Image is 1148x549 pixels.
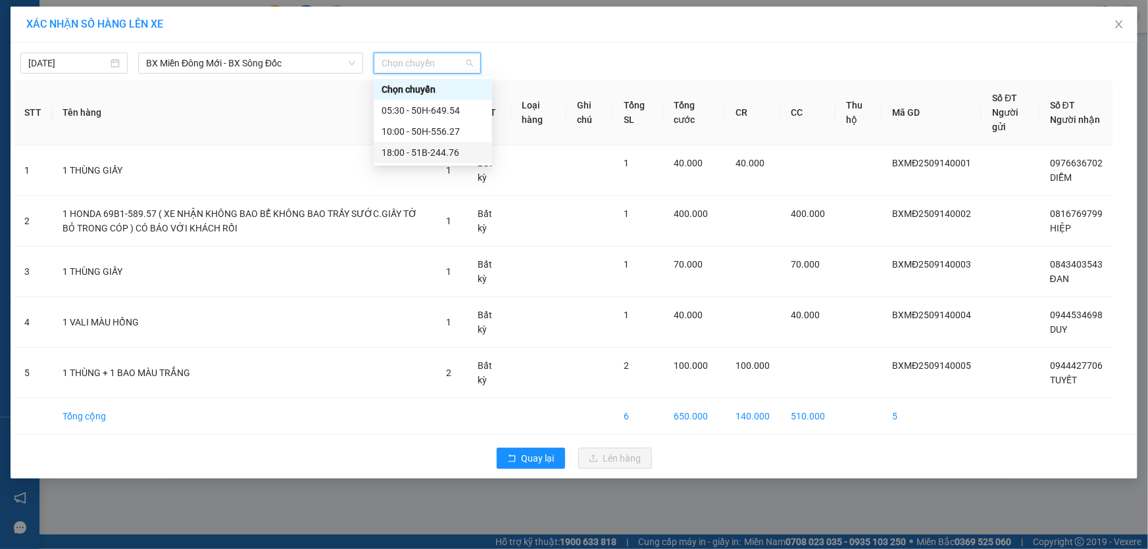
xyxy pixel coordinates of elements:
input: 14/09/2025 [28,56,108,70]
span: 0843403543 [1050,259,1103,270]
div: Chọn chuyến [374,79,492,100]
span: 1 [624,158,629,168]
td: 510.000 [780,398,836,435]
span: 1 [446,165,451,176]
span: BXMĐ2509140002 [892,208,971,219]
th: Tổng cước [664,80,726,145]
span: 40.000 [791,310,820,320]
span: TUYẾT [1050,375,1077,385]
td: 650.000 [664,398,726,435]
span: Quay lại [522,451,555,465]
span: 40.000 [736,158,764,168]
td: 140.000 [725,398,780,435]
span: 2 [446,368,451,378]
td: Bất kỳ [467,247,511,297]
th: Mã GD [882,80,982,145]
div: 18:00 - 51B-244.76 [382,145,484,160]
span: BXMĐ2509140005 [892,360,971,371]
span: BXMĐ2509140001 [892,158,971,168]
td: 1 THÙNG GIẤY [52,247,436,297]
td: 1 THÙNG GIẤY [52,145,436,196]
div: Chọn chuyến [382,82,484,97]
span: 100.000 [674,360,709,371]
td: Tổng cộng [52,398,436,435]
span: rollback [507,454,516,464]
span: 0816769799 [1050,208,1103,219]
span: 40.000 [674,310,703,320]
span: Chọn chuyến [382,53,473,73]
td: 5 [882,398,982,435]
span: close [1114,19,1124,30]
th: STT [14,80,52,145]
th: CR [725,80,780,145]
td: Bất kỳ [467,348,511,398]
span: 1 [624,259,629,270]
span: 40.000 [674,158,703,168]
td: 3 [14,247,52,297]
div: 10:00 - 50H-556.27 [382,124,484,139]
span: 1 [446,317,451,327]
td: 4 [14,297,52,348]
td: 6 [613,398,663,435]
span: 70.000 [791,259,820,270]
span: ĐAN [1050,274,1069,284]
td: 1 VALI MÀU HỒNG [52,297,436,348]
td: 5 [14,348,52,398]
span: 70.000 [674,259,703,270]
span: 1 [624,310,629,320]
td: Bất kỳ [467,297,511,348]
span: Người nhận [1050,114,1100,125]
span: 0944534698 [1050,310,1103,320]
span: 400.000 [791,208,825,219]
th: Loại hàng [511,80,566,145]
span: Số ĐT [992,93,1017,103]
td: Bất kỳ [467,145,511,196]
th: Tổng SL [613,80,663,145]
button: Close [1101,7,1137,43]
span: down [348,59,356,67]
span: Người gửi [992,107,1018,132]
td: Bất kỳ [467,196,511,247]
span: 2 [624,360,629,371]
span: 100.000 [736,360,770,371]
td: 1 HONDA 69B1-589.57 ( XE NHẬN KHÔNG BAO BỂ KHÔNG BAO TRẦY SƯỚC.GIẤY TỜ BỎ TRONG CÓP ) CÓ BÁO VỚI ... [52,196,436,247]
span: 1 [446,216,451,226]
span: 1 [446,266,451,277]
span: 1 [624,208,629,219]
td: 1 [14,145,52,196]
span: BXMĐ2509140004 [892,310,971,320]
span: 0944427706 [1050,360,1103,371]
td: 2 [14,196,52,247]
span: 400.000 [674,208,709,219]
button: rollbackQuay lại [497,448,565,469]
td: 1 THÙNG + 1 BAO MÀU TRẮNG [52,348,436,398]
span: DUY [1050,324,1067,335]
th: Thu hộ [836,80,882,145]
span: Số ĐT [1050,100,1075,110]
span: XÁC NHẬN SỐ HÀNG LÊN XE [26,18,163,30]
span: DIỄM [1050,172,1072,183]
span: HIỆP [1050,223,1071,233]
button: uploadLên hàng [578,448,652,469]
th: Ghi chú [566,80,613,145]
th: CC [780,80,836,145]
span: BXMĐ2509140003 [892,259,971,270]
div: 05:30 - 50H-649.54 [382,103,484,118]
span: BX Miền Đông Mới - BX Sông Đốc [146,53,355,73]
th: Tên hàng [52,80,436,145]
span: 0976636702 [1050,158,1103,168]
